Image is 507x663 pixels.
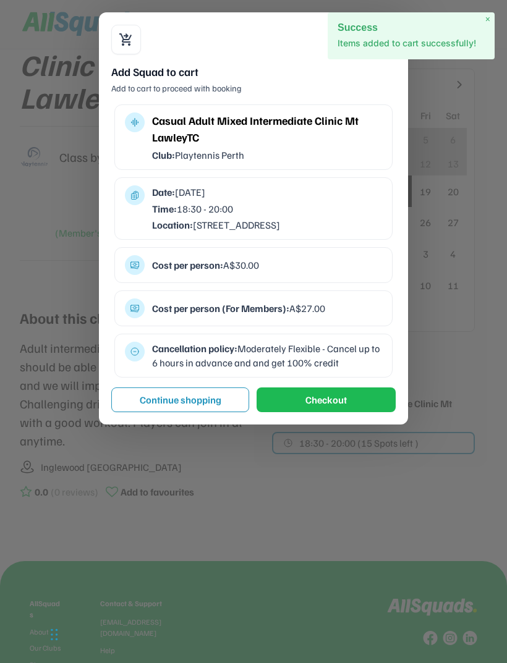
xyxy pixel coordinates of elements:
[152,218,382,232] div: [STREET_ADDRESS]
[152,342,237,355] strong: Cancellation policy:
[152,148,382,162] div: Playtennis Perth
[152,185,382,199] div: [DATE]
[111,387,249,412] button: Continue shopping
[152,186,175,198] strong: Date:
[152,302,289,315] strong: Cost per person (For Members):
[152,342,382,370] div: Moderately Flexible - Cancel up to 6 hours in advance and and get 100% credit
[152,112,382,146] div: Casual Adult Mixed Intermediate Clinic Mt LawleyTC
[111,64,396,80] div: Add Squad to cart
[338,22,485,33] h2: Success
[152,258,382,272] div: A$30.00
[485,14,490,25] span: ×
[152,203,177,215] strong: Time:
[152,259,223,271] strong: Cost per person:
[152,149,175,161] strong: Club:
[152,302,382,315] div: A$27.00
[152,219,193,231] strong: Location:
[130,117,140,127] button: multitrack_audio
[338,37,485,49] p: Items added to cart successfully!
[152,202,382,216] div: 18:30 - 20:00
[257,387,396,412] button: Checkout
[119,32,134,47] button: shopping_cart_checkout
[111,82,396,95] div: Add to cart to proceed with booking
